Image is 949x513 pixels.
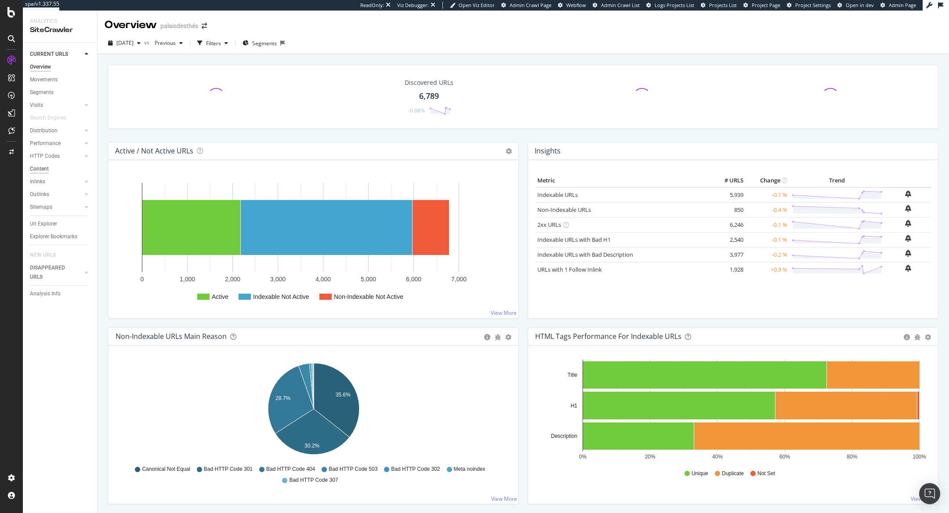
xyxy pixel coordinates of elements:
[30,139,61,148] div: Performance
[30,190,49,199] div: Outlinks
[30,263,82,282] a: DISAPPEARED URLS
[30,50,82,59] a: CURRENT URLS
[252,40,277,47] span: Segments
[334,293,403,300] text: Non-Indexable Not Active
[746,202,790,217] td: -0.4 %
[194,36,232,50] button: Filters
[905,250,911,257] div: bell-plus
[535,360,931,462] svg: A chart.
[779,454,790,460] text: 60%
[30,251,65,260] a: NEW URLS
[537,251,633,258] a: Indexable URLs with Bad Description
[30,126,58,135] div: Distribution
[30,139,82,148] a: Performance
[495,334,501,340] div: bug
[710,262,746,277] td: 1,928
[743,2,780,9] a: Project Page
[30,126,82,135] a: Distribution
[30,219,57,229] div: Url Explorer
[889,2,916,8] span: Admin Page
[710,232,746,247] td: 2,540
[142,466,190,473] span: Canonical Not Equal
[212,293,228,300] text: Active
[336,392,351,398] text: 35.6%
[30,190,82,199] a: Outlinks
[905,205,911,212] div: bell-plus
[537,191,578,199] a: Indexable URLs
[712,454,723,460] text: 40%
[451,276,467,283] text: 7,000
[880,2,916,9] a: Admin Page
[406,276,421,283] text: 6,000
[450,2,495,9] a: Open Viz Editor
[253,293,309,300] text: Indexable Not Active
[537,266,602,273] a: URLs with 1 Follow Inlink
[905,235,911,242] div: bell-plus
[551,433,577,439] text: Description
[30,62,91,72] a: Overview
[904,334,910,340] div: circle-info
[304,443,319,449] text: 30.2%
[837,2,874,9] a: Open in dev
[151,39,176,47] span: Previous
[537,236,611,244] a: Indexable URLs with Bad H1
[30,75,91,84] a: Movements
[491,309,517,317] a: View More
[535,145,561,157] h4: Insights
[535,332,681,341] div: HTML Tags Performance for Indexable URLs
[558,2,586,9] a: Webflow
[116,39,134,47] span: 2025 Sep. 30th
[913,454,926,460] text: 100%
[225,276,240,283] text: 2,000
[710,187,746,203] td: 5,939
[795,2,831,8] span: Project Settings
[710,217,746,232] td: 6,246
[361,276,376,283] text: 5,000
[180,276,195,283] text: 1,000
[491,495,517,502] a: View More
[30,289,91,298] a: Analysis Info
[391,466,440,473] span: Bad HTTP Code 302
[30,177,82,186] a: Inlinks
[30,62,51,72] div: Overview
[30,113,75,123] a: Search Engines
[30,18,90,25] div: Analytics
[30,88,54,97] div: Segments
[160,22,198,30] div: palaisdesthés
[537,221,561,229] a: 2xx URLs
[30,25,90,35] div: SiteCrawler
[645,454,656,460] text: 20%
[116,174,512,311] svg: A chart.
[510,2,551,8] span: Admin Crawl Page
[535,174,710,187] th: Metric
[30,203,52,212] div: Sitemaps
[914,334,920,340] div: bug
[752,2,780,8] span: Project Page
[144,39,151,46] span: vs
[655,2,694,8] span: Logs Projects List
[30,177,45,186] div: Inlinks
[911,495,937,502] a: View More
[397,2,429,9] div: Viz Debugger:
[270,276,286,283] text: 3,000
[537,206,591,214] a: Non-Indexable URLs
[115,145,193,157] h4: Active / Not Active URLs
[315,276,331,283] text: 4,000
[30,251,56,260] div: NEW URLS
[847,454,857,460] text: 80%
[710,247,746,262] td: 3,977
[30,113,66,123] div: Search Engines
[151,36,186,50] button: Previous
[30,263,74,282] div: DISAPPEARED URLS
[746,217,790,232] td: -0.1 %
[905,265,911,272] div: bell-plus
[30,232,77,241] div: Explorer Bookmarks
[360,2,384,9] div: ReadOnly:
[105,18,157,33] div: Overview
[30,152,82,161] a: HTTP Codes
[116,360,512,462] svg: A chart.
[566,2,586,8] span: Webflow
[722,470,744,477] span: Duplicate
